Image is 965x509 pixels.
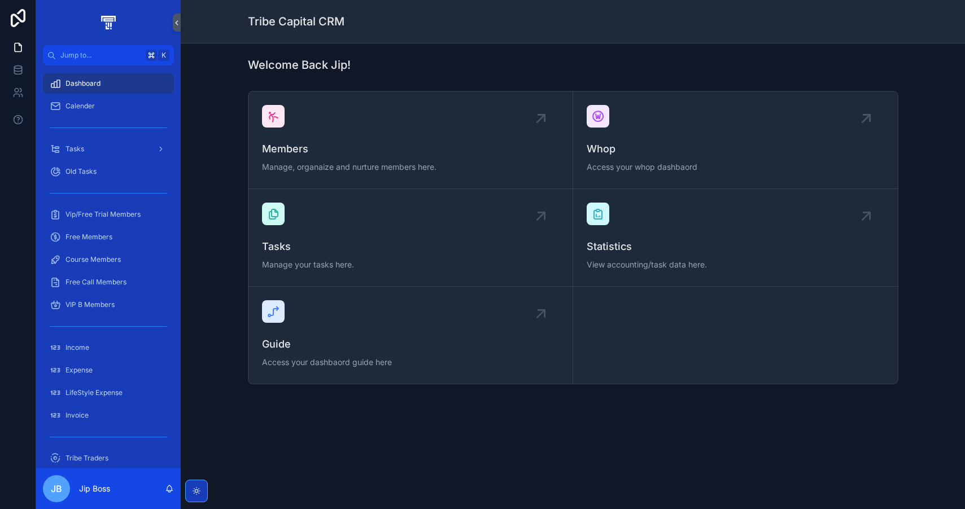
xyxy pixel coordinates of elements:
[587,259,884,270] span: View accounting/task data here.
[248,57,351,73] h1: Welcome Back Jip!
[66,210,141,219] span: Vip/Free Trial Members
[43,405,174,425] a: Invoice
[51,482,62,495] span: JB
[43,272,174,292] a: Free Call Members
[99,14,117,32] img: App logo
[43,295,174,315] a: VIP B Members
[66,255,121,264] span: Course Members
[262,259,559,270] span: Manage your tasks here.
[60,51,141,60] span: Jump to...
[248,14,344,29] h1: Tribe Capital CRM
[43,73,174,94] a: Dashboard
[262,161,559,173] span: Manage, organaize and nurture members here.
[66,167,97,176] span: Old Tasks
[587,239,884,254] span: Statistics
[66,144,84,153] span: Tasks
[66,79,101,88] span: Dashboard
[262,357,559,368] span: Access your dashbaord guide here
[43,249,174,270] a: Course Members
[248,189,573,287] a: TasksManage your tasks here.
[66,388,123,397] span: LifeStyle Expense
[573,189,898,287] a: StatisticsView accounting/task data here.
[43,161,174,182] a: Old Tasks
[66,343,89,352] span: Income
[262,336,559,352] span: Guide
[43,383,174,403] a: LifeStyle Expense
[79,483,110,494] p: Jip Boss
[66,300,115,309] span: VIP B Members
[248,287,573,384] a: GuideAccess your dashbaord guide here
[66,102,95,111] span: Calender
[248,91,573,189] a: MembersManage, organaize and nurture members here.
[43,360,174,380] a: Expense
[43,139,174,159] a: Tasks
[573,91,898,189] a: WhopAccess your whop dashbaord
[66,454,108,463] span: Tribe Traders
[36,65,181,468] div: scrollable content
[43,96,174,116] a: Calender
[43,337,174,358] a: Income
[66,411,89,420] span: Invoice
[587,141,884,157] span: Whop
[66,278,126,287] span: Free Call Members
[43,45,174,65] button: Jump to...K
[587,161,884,173] span: Access your whop dashbaord
[43,227,174,247] a: Free Members
[159,51,168,60] span: K
[262,141,559,157] span: Members
[66,366,93,375] span: Expense
[66,232,112,242] span: Free Members
[43,448,174,468] a: Tribe Traders
[262,239,559,254] span: Tasks
[43,204,174,225] a: Vip/Free Trial Members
